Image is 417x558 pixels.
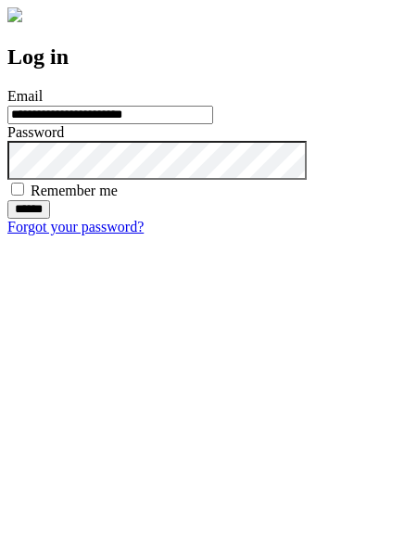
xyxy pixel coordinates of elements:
[7,219,144,235] a: Forgot your password?
[7,124,64,140] label: Password
[7,7,22,22] img: logo-4e3dc11c47720685a147b03b5a06dd966a58ff35d612b21f08c02c0306f2b779.png
[7,88,43,104] label: Email
[7,44,410,70] h2: Log in
[31,183,118,198] label: Remember me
